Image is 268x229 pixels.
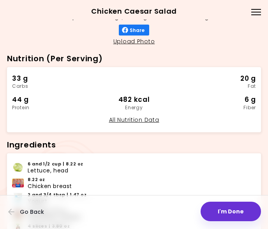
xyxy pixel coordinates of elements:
button: Share [119,25,149,36]
div: 6 g [175,94,256,105]
span: Share [128,28,146,33]
div: 44 g [12,94,93,105]
div: 20 g [175,73,256,84]
div: Protein [12,105,93,110]
button: I'm Done [201,202,261,221]
div: 482 kcal [93,94,175,105]
h2: Nutrition (Per Serving) [7,53,261,65]
span: Go Back [20,209,44,215]
a: All Nutrition Data [109,116,159,124]
span: 2 and 3/4 tbsp | 1.47 oz [28,192,86,198]
span: 6 and 1/2 cup | 8.22 oz [28,161,83,167]
a: Upload Photo [113,37,155,45]
div: Fat [175,84,256,89]
h2: Chicken Caesar Salad [8,5,260,18]
span: Chicken breast [28,183,72,190]
span: 8.22 oz [28,176,45,183]
div: Energy [93,105,175,110]
h2: Ingredients [7,139,261,151]
div: Carbs [12,84,93,89]
div: Fiber [175,105,256,110]
span: Lettuce, head [28,167,68,174]
div: 33 g [12,73,93,84]
button: Go Back [8,203,55,220]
